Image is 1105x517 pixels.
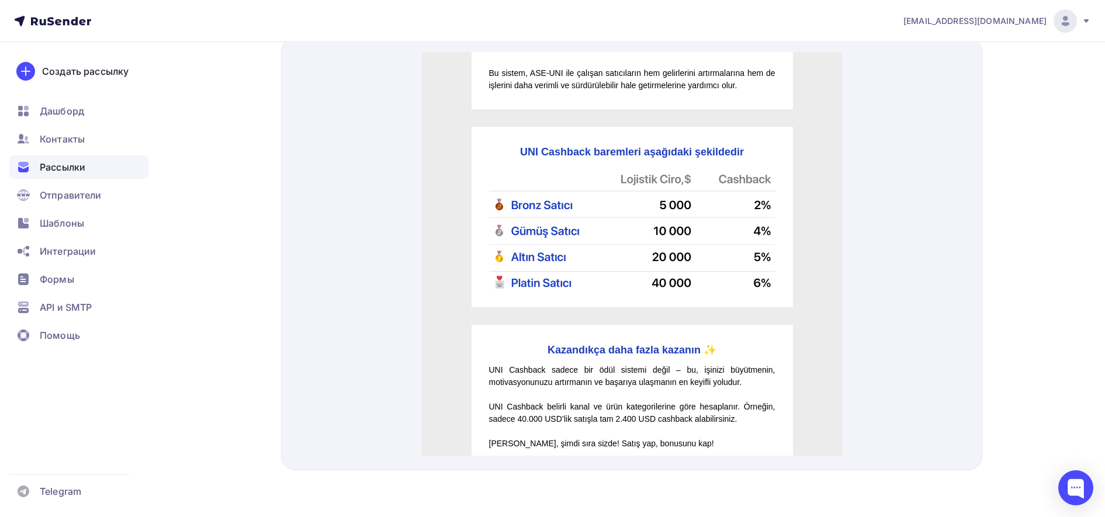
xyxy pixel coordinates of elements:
[67,15,354,40] p: Bu sistem, ASE-UNI ile çalışan satıcıların hem gelirlerini artırmalarına hem de işlerini daha ver...
[40,328,80,342] span: Помощь
[98,94,322,106] strong: UNI Cashback baremleri aşağıdaki şekildedir
[40,300,92,314] span: API и SMTP
[9,183,148,207] a: Отправители
[9,99,148,123] a: Дашборд
[40,104,84,118] span: Дашборд
[67,349,354,373] p: UNI Cashback belirli kanal ve ürün kategorilerine göre hesaplanır. Örneğin, sadece 40.000 USD’lik...
[903,9,1091,33] a: [EMAIL_ADDRESS][DOMAIN_NAME]
[40,132,85,146] span: Контакты
[67,373,354,398] p: [PERSON_NAME], şimdi sıra sizde! Satış yap, bonusunu kap!
[40,160,85,174] span: Рассылки
[40,188,102,202] span: Отправители
[42,64,129,78] div: Создать рассылку
[9,268,148,291] a: Формы
[40,216,84,230] span: Шаблоны
[40,272,74,286] span: Формы
[40,244,96,258] span: Интеграции
[9,155,148,179] a: Рассылки
[67,312,354,336] p: UNI Cashback sadece bir ödül sistemi değil – bu, işinizi büyütmenin, motivasyonunuzu artırmanın v...
[9,211,148,235] a: Шаблоны
[9,127,148,151] a: Контакты
[126,292,295,304] strong: Kazandıkça daha fazla kazanın ✨
[903,15,1047,27] span: [EMAIL_ADDRESS][DOMAIN_NAME]
[40,484,81,498] span: Telegram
